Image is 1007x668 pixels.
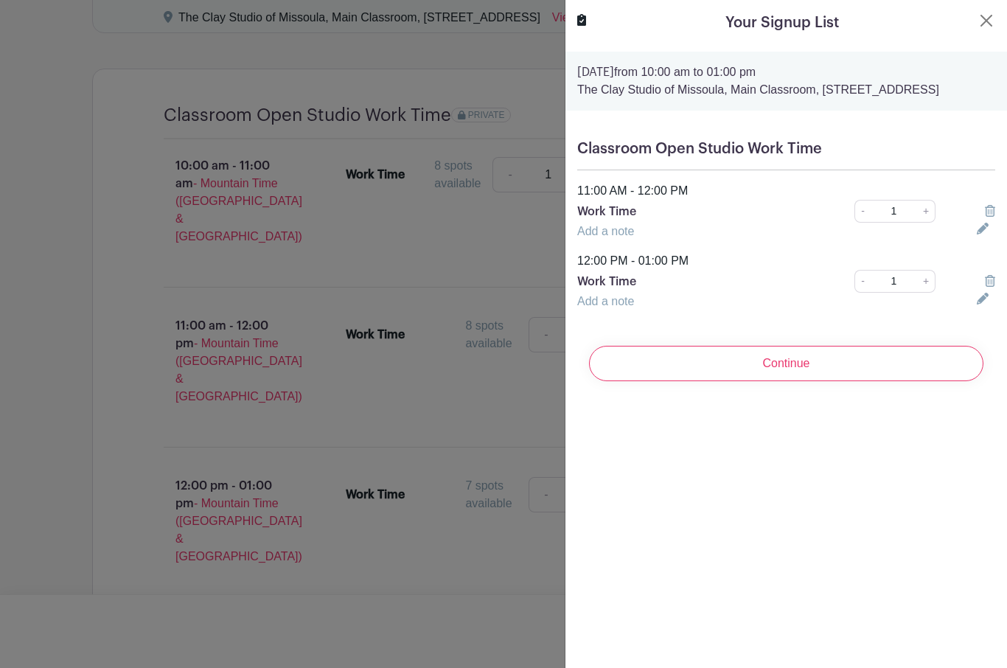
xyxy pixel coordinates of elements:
p: The Clay Studio of Missoula, Main Classroom, [STREET_ADDRESS] [577,81,995,99]
h5: Classroom Open Studio Work Time [577,140,995,158]
div: 11:00 AM - 12:00 PM [568,182,1004,200]
a: Add a note [577,225,634,237]
a: Add a note [577,295,634,307]
a: - [854,200,871,223]
div: 12:00 PM - 01:00 PM [568,252,1004,270]
h5: Your Signup List [725,12,839,34]
a: - [854,270,871,293]
a: + [917,200,935,223]
a: + [917,270,935,293]
p: Work Time [577,203,814,220]
p: Work Time [577,273,814,290]
input: Continue [589,346,983,381]
p: from 10:00 am to 01:00 pm [577,63,995,81]
button: Close [978,12,995,29]
strong: [DATE] [577,66,614,78]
